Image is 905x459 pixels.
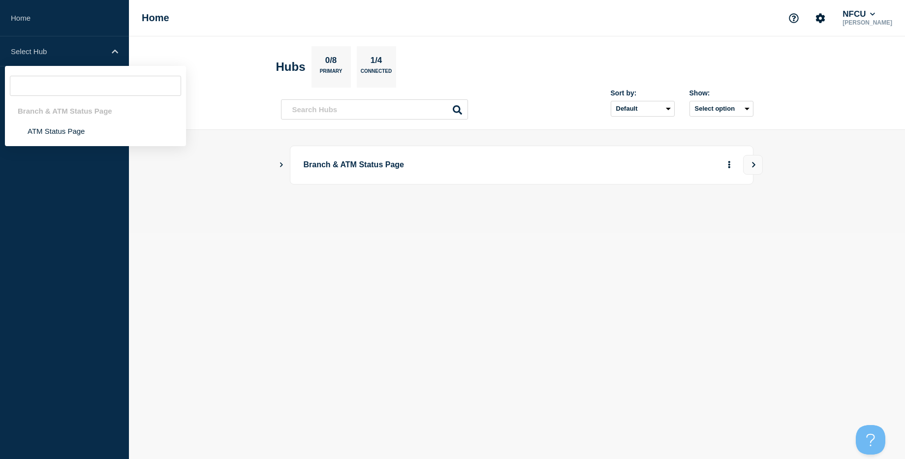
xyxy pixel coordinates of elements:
[611,101,675,117] select: Sort by
[810,8,831,29] button: Account settings
[5,101,186,121] div: Branch & ATM Status Page
[367,56,386,68] p: 1/4
[856,425,885,455] iframe: Help Scout Beacon - Open
[611,89,675,97] div: Sort by:
[723,156,736,174] button: More actions
[304,156,576,174] p: Branch & ATM Status Page
[689,89,753,97] div: Show:
[5,121,186,141] li: ATM Status Page
[276,60,306,74] h2: Hubs
[321,56,341,68] p: 0/8
[841,19,894,26] p: [PERSON_NAME]
[320,68,343,79] p: Primary
[743,155,763,175] button: View
[689,101,753,117] button: Select option
[783,8,804,29] button: Support
[281,99,468,120] input: Search Hubs
[11,47,105,56] p: Select Hub
[841,9,877,19] button: NFCU
[279,161,284,169] button: Show Connected Hubs
[361,68,392,79] p: Connected
[142,12,169,24] h1: Home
